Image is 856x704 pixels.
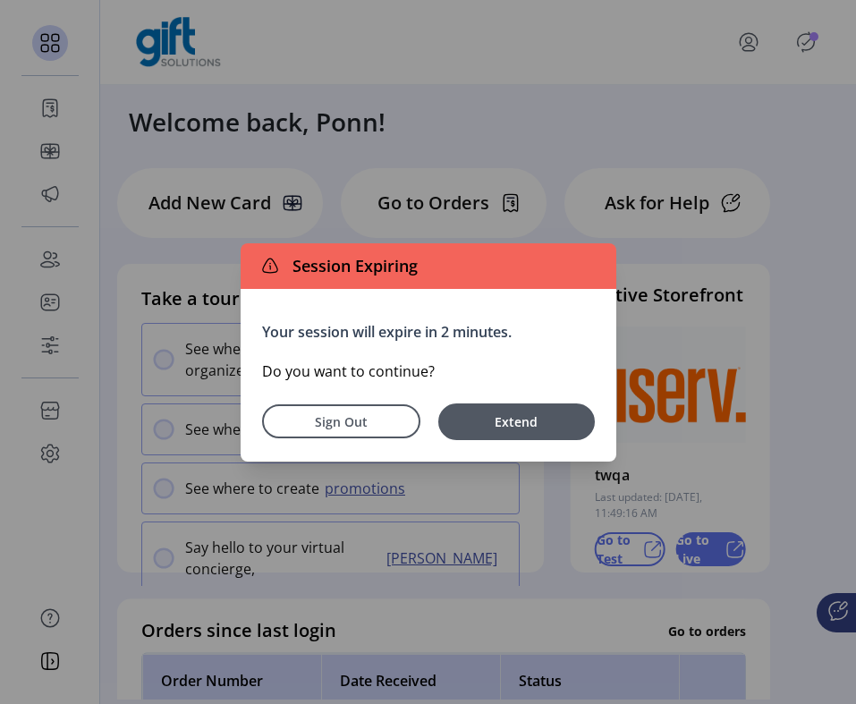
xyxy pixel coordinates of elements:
[285,254,418,278] span: Session Expiring
[438,403,595,440] button: Extend
[262,404,420,438] button: Sign Out
[262,321,595,343] p: Your session will expire in 2 minutes.
[447,412,586,431] span: Extend
[285,412,397,431] span: Sign Out
[262,360,595,382] p: Do you want to continue?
